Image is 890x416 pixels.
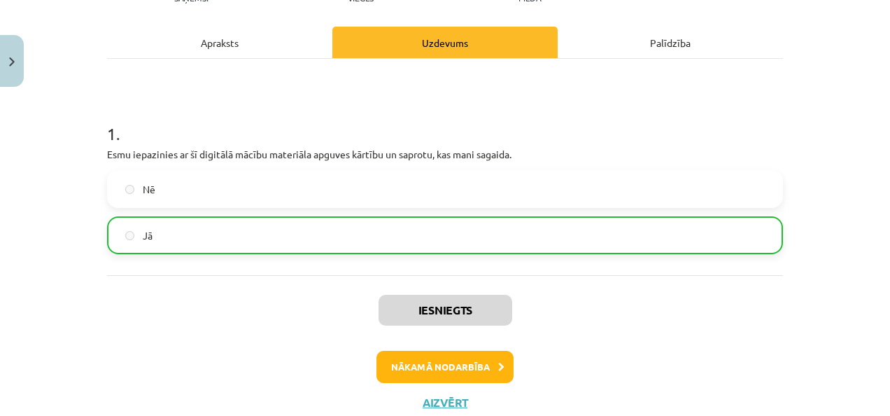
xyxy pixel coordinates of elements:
div: Apraksts [107,27,332,58]
button: Nākamā nodarbība [376,351,514,383]
h1: 1 . [107,99,783,143]
div: Uzdevums [332,27,558,58]
button: Iesniegts [379,295,512,326]
button: Aizvērt [418,396,472,410]
input: Jā [125,231,134,240]
span: Jā [143,228,153,243]
p: Esmu iepazinies ar šī digitālā mācību materiāla apguves kārtību un saprotu, kas mani sagaida. [107,147,783,162]
span: Nē [143,182,155,197]
img: icon-close-lesson-0947bae3869378f0d4975bcd49f059093ad1ed9edebbc8119c70593378902aed.svg [9,57,15,67]
div: Palīdzība [558,27,783,58]
input: Nē [125,185,134,194]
